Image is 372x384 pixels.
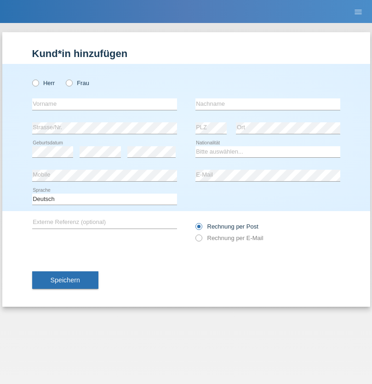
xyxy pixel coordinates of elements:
label: Rechnung per Post [195,223,258,230]
span: Speichern [51,276,80,284]
input: Frau [66,80,72,86]
label: Rechnung per E-Mail [195,235,263,241]
a: menu [349,9,367,14]
input: Herr [32,80,38,86]
h1: Kund*in hinzufügen [32,48,340,59]
label: Frau [66,80,89,86]
button: Speichern [32,271,98,289]
input: Rechnung per Post [195,223,201,235]
label: Herr [32,80,55,86]
input: Rechnung per E-Mail [195,235,201,246]
i: menu [354,7,363,17]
